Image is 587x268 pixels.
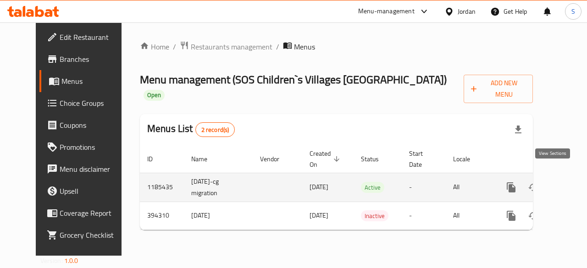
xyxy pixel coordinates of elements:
[453,153,482,164] span: Locale
[39,70,134,92] a: Menus
[144,90,165,101] div: Open
[144,91,165,99] span: Open
[358,6,415,17] div: Menu-management
[60,164,127,175] span: Menu disclaimer
[446,202,493,230] td: All
[361,153,391,164] span: Status
[191,153,219,164] span: Name
[39,92,134,114] a: Choice Groups
[39,136,134,158] a: Promotions
[147,153,165,164] span: ID
[260,153,291,164] span: Vendor
[471,77,526,100] span: Add New Menu
[310,209,328,221] span: [DATE]
[522,176,544,198] button: Change Status
[507,119,529,141] div: Export file
[60,208,127,219] span: Coverage Report
[140,41,533,53] nav: breadcrumb
[409,148,435,170] span: Start Date
[60,186,127,197] span: Upsell
[294,41,315,52] span: Menus
[571,6,575,16] span: S
[140,202,184,230] td: 394310
[60,230,127,241] span: Grocery Checklist
[140,41,169,52] a: Home
[60,120,127,131] span: Coupons
[458,6,476,16] div: Jordan
[60,32,127,43] span: Edit Restaurant
[39,114,134,136] a: Coupons
[173,41,176,52] li: /
[40,255,63,267] span: Version:
[195,122,235,137] div: Total records count
[361,182,384,193] span: Active
[147,122,235,137] h2: Menus List
[464,75,533,103] button: Add New Menu
[196,126,235,134] span: 2 record(s)
[60,54,127,65] span: Branches
[140,69,447,90] span: Menu management ( SOS Children`s Villages [GEOGRAPHIC_DATA] )
[60,142,127,153] span: Promotions
[39,180,134,202] a: Upsell
[184,202,253,230] td: [DATE]
[191,41,272,52] span: Restaurants management
[402,202,446,230] td: -
[60,98,127,109] span: Choice Groups
[140,173,184,202] td: 1185435
[500,205,522,227] button: more
[310,181,328,193] span: [DATE]
[61,76,127,87] span: Menus
[39,224,134,246] a: Grocery Checklist
[180,41,272,53] a: Restaurants management
[361,182,384,193] div: Active
[39,202,134,224] a: Coverage Report
[310,148,343,170] span: Created On
[446,173,493,202] td: All
[361,211,388,221] span: Inactive
[64,255,78,267] span: 1.0.0
[522,205,544,227] button: Change Status
[276,41,279,52] li: /
[39,26,134,48] a: Edit Restaurant
[402,173,446,202] td: -
[39,158,134,180] a: Menu disclaimer
[184,173,253,202] td: [DATE]-cg migration
[39,48,134,70] a: Branches
[500,176,522,198] button: more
